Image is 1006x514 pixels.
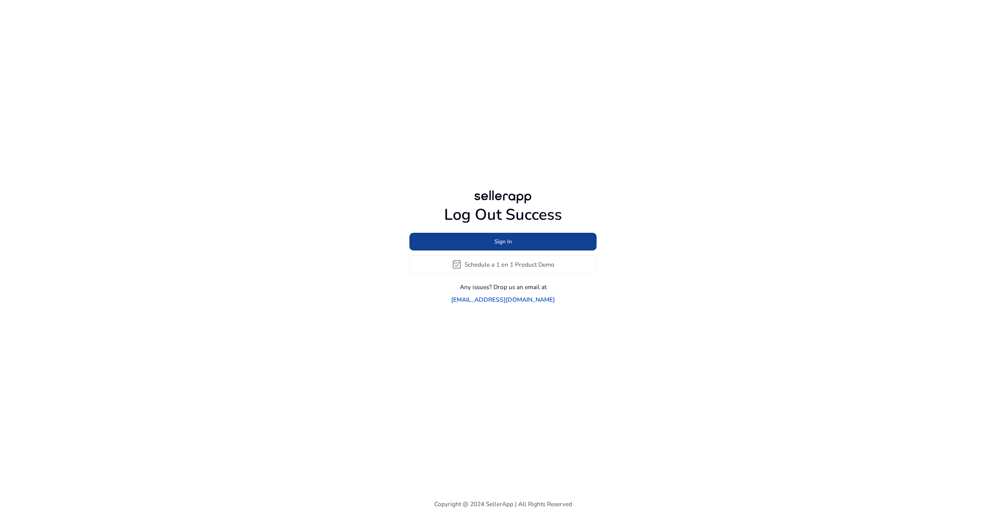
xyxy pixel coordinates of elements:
[409,255,597,274] button: event_availableSchedule a 1 on 1 Product Demo
[409,206,597,225] h1: Log Out Success
[451,295,555,304] a: [EMAIL_ADDRESS][DOMAIN_NAME]
[495,238,512,246] span: Sign In
[452,259,462,269] span: event_available
[460,282,547,291] p: Any issues? Drop us an email at
[409,233,597,251] button: Sign In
